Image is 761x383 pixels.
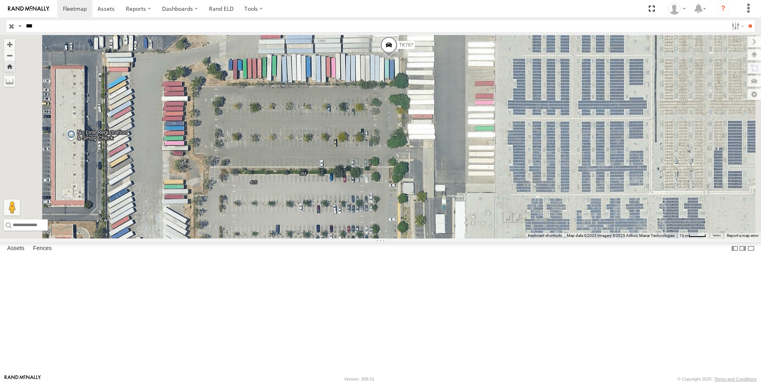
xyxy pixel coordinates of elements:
[567,233,675,238] span: Map data ©2025 Imagery ©2025 Airbus, Maxar Technologies
[4,50,15,61] button: Zoom out
[8,6,49,12] img: rand-logo.svg
[747,242,755,254] label: Hide Summary Table
[17,20,23,32] label: Search Query
[727,233,759,238] a: Report a map error
[679,233,689,238] span: 10 m
[3,243,28,254] label: Assets
[717,2,730,15] i: ?
[4,39,15,50] button: Zoom in
[344,377,375,381] div: Version: 308.01
[731,242,739,254] label: Dock Summary Table to the Left
[4,375,41,383] a: Visit our Website
[677,377,757,381] div: © Copyright 2025 -
[4,61,15,72] button: Zoom Home
[399,42,413,47] span: TK767
[739,242,747,254] label: Dock Summary Table to the Right
[677,233,708,238] button: Map Scale: 10 m per 40 pixels
[747,89,761,100] label: Map Settings
[714,377,757,381] a: Terms and Conditions
[712,234,721,237] a: Terms (opens in new tab)
[4,76,15,87] label: Measure
[728,20,745,32] label: Search Filter Options
[4,199,20,215] button: Drag Pegman onto the map to open Street View
[29,243,56,254] label: Fences
[528,233,562,238] button: Keyboard shortcuts
[665,3,689,15] div: Norma Casillas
